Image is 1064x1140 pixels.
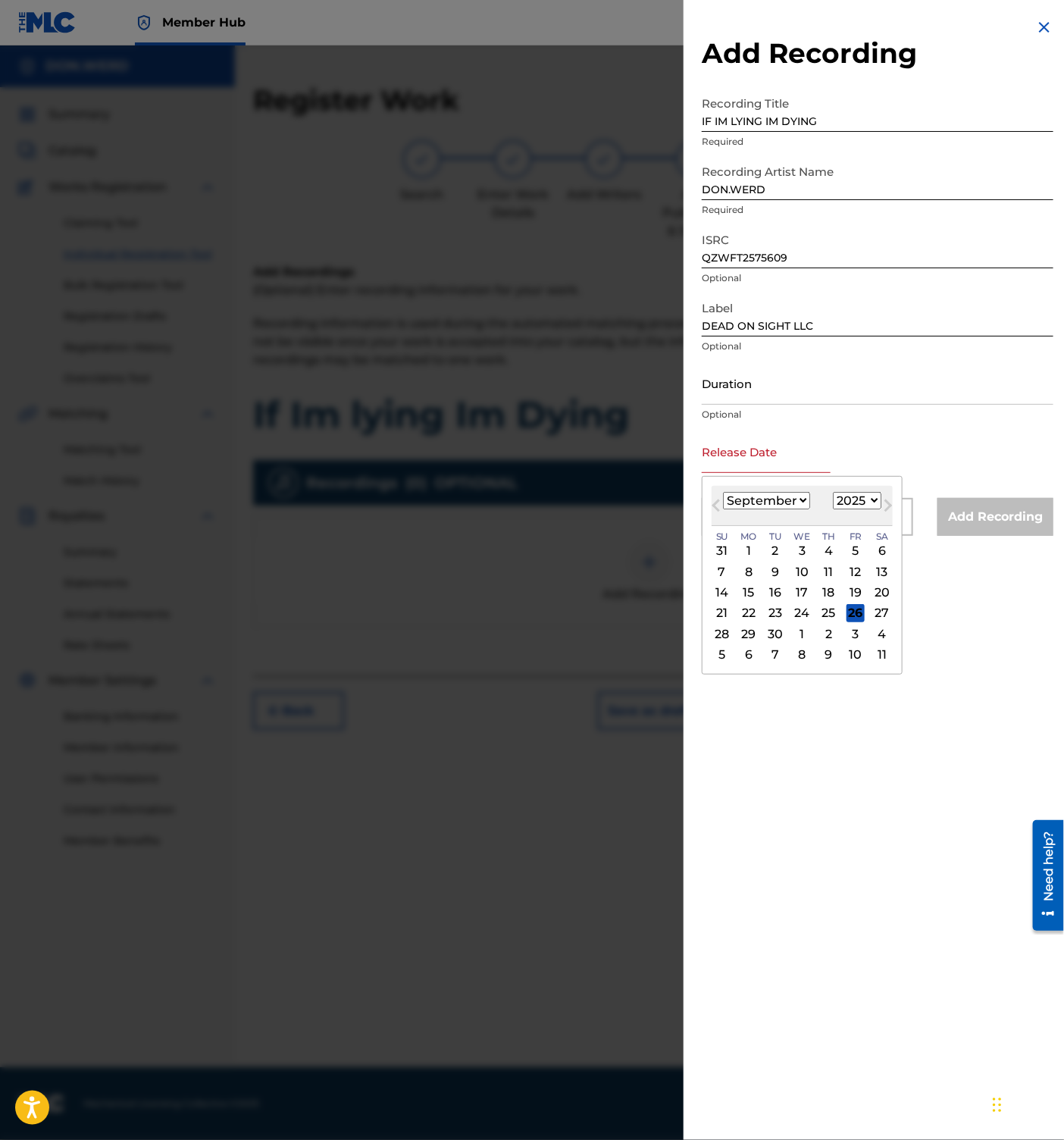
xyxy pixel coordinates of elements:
button: Previous Month [704,496,728,521]
span: Sa [877,530,888,543]
iframe: Chat Widget [988,1067,1064,1140]
div: Choose Saturday, September 20th, 2025 [873,584,891,602]
div: Choose Wednesday, September 24th, 2025 [793,604,812,622]
div: Choose Saturday, October 11th, 2025 [873,646,891,664]
img: Top Rightsholder [135,14,153,32]
div: Choose Sunday, September 21st, 2025 [713,604,731,622]
div: Choose Tuesday, September 16th, 2025 [766,584,784,602]
div: Choose Wednesday, September 10th, 2025 [793,562,812,581]
div: Choose Monday, September 29th, 2025 [740,625,758,643]
div: Choose Sunday, September 14th, 2025 [713,584,731,602]
p: Required [702,135,1053,149]
div: Choose Saturday, October 4th, 2025 [873,625,891,643]
p: Optional [702,340,1053,353]
div: Choose Friday, September 19th, 2025 [847,584,865,602]
h2: Add Recording [702,36,1053,70]
div: Month September, 2025 [712,540,893,665]
div: Choose Friday, September 26th, 2025 [847,604,865,622]
p: Required [702,203,1053,217]
div: Choose Saturday, September 6th, 2025 [873,542,891,560]
div: Choose Thursday, September 25th, 2025 [820,604,838,622]
div: Choose Sunday, September 28th, 2025 [713,625,731,643]
div: Choose Thursday, October 9th, 2025 [820,646,838,664]
button: Next Month [876,496,900,521]
span: We [794,530,810,543]
div: Choose Sunday, August 31st, 2025 [713,542,731,560]
div: Choose Monday, October 6th, 2025 [740,646,758,664]
div: Choose Monday, September 8th, 2025 [740,562,758,581]
div: Choose Wednesday, October 8th, 2025 [793,646,812,664]
div: Choose Sunday, September 7th, 2025 [713,562,731,581]
span: Fr [850,530,862,543]
span: Th [823,530,835,543]
div: Choose Thursday, September 4th, 2025 [820,542,838,560]
div: Choose Tuesday, September 2nd, 2025 [766,542,784,560]
div: Choose Friday, October 10th, 2025 [847,646,865,664]
div: Choose Tuesday, September 9th, 2025 [766,562,784,581]
div: Choose Thursday, October 2nd, 2025 [820,625,838,643]
span: Mo [741,530,756,543]
div: Choose Friday, October 3rd, 2025 [847,625,865,643]
div: Drag [993,1082,1002,1128]
span: Member Hub [162,14,246,31]
div: Choose Saturday, September 27th, 2025 [873,604,891,622]
div: Choose Sunday, October 5th, 2025 [713,646,731,664]
div: Choose Monday, September 15th, 2025 [740,584,758,602]
iframe: Resource Center [1022,817,1064,935]
div: Choose Wednesday, September 17th, 2025 [793,584,812,602]
div: Choose Tuesday, October 7th, 2025 [766,646,784,664]
div: Choose Date [702,476,903,675]
div: Choose Thursday, September 11th, 2025 [820,562,838,581]
div: Choose Thursday, September 18th, 2025 [820,584,838,602]
div: Choose Wednesday, September 3rd, 2025 [793,542,812,560]
span: Su [716,530,728,543]
p: Optional [702,408,1053,421]
div: Choose Tuesday, September 23rd, 2025 [766,604,784,622]
div: Choose Tuesday, September 30th, 2025 [766,625,784,643]
img: MLC Logo [18,11,77,33]
div: Choose Monday, September 1st, 2025 [740,542,758,560]
div: Choose Friday, September 12th, 2025 [847,562,865,581]
p: Optional [702,271,1053,285]
div: Choose Wednesday, October 1st, 2025 [793,625,812,643]
div: Choose Monday, September 22nd, 2025 [740,604,758,622]
span: Tu [770,530,781,543]
div: Choose Saturday, September 13th, 2025 [873,562,891,581]
div: Choose Friday, September 5th, 2025 [847,542,865,560]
